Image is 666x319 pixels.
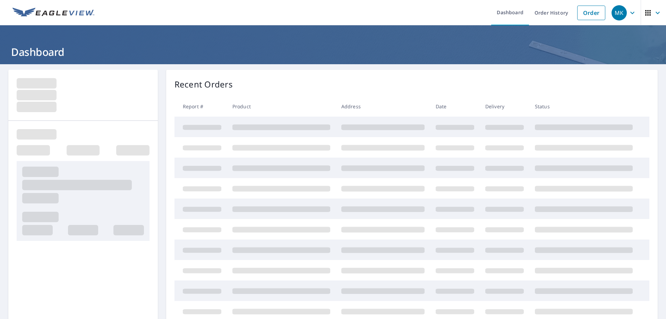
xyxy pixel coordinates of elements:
div: MK [612,5,627,20]
p: Recent Orders [174,78,233,91]
th: Delivery [480,96,529,117]
th: Date [430,96,480,117]
th: Product [227,96,336,117]
th: Report # [174,96,227,117]
h1: Dashboard [8,45,658,59]
th: Status [529,96,638,117]
a: Order [577,6,605,20]
th: Address [336,96,430,117]
img: EV Logo [12,8,94,18]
